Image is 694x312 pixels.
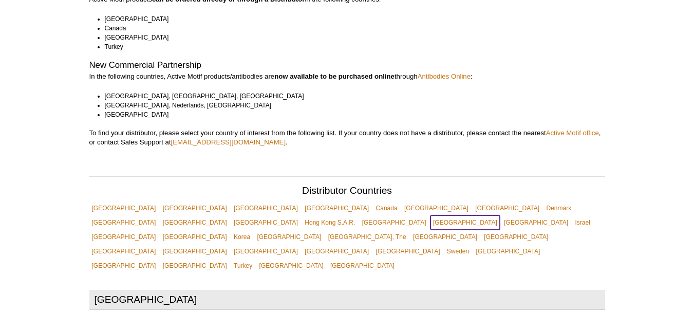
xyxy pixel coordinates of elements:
[231,259,255,273] a: Turkey
[105,91,596,101] li: [GEOGRAPHIC_DATA], [GEOGRAPHIC_DATA], [GEOGRAPHIC_DATA]
[89,259,159,273] a: [GEOGRAPHIC_DATA]
[418,72,471,80] a: Antibodies Online
[231,244,301,259] a: [GEOGRAPHIC_DATA]
[160,244,230,259] a: [GEOGRAPHIC_DATA]
[171,138,286,146] a: [EMAIL_ADDRESS][DOMAIN_NAME]
[160,230,230,244] a: [GEOGRAPHIC_DATA]
[546,129,599,137] a: Active Motif office
[328,259,397,273] a: [GEOGRAPHIC_DATA]
[302,244,371,259] a: [GEOGRAPHIC_DATA]
[430,215,500,230] a: [GEOGRAPHIC_DATA]
[89,230,159,244] a: [GEOGRAPHIC_DATA]
[254,230,324,244] a: [GEOGRAPHIC_DATA]
[373,201,400,215] a: Canada
[89,290,605,310] h2: [GEOGRAPHIC_DATA]
[231,230,253,244] a: Korea
[473,201,542,215] a: [GEOGRAPHIC_DATA]
[474,244,543,259] a: [GEOGRAPHIC_DATA]
[302,215,358,230] a: Hong Kong S.A.R.
[274,72,395,80] strong: now available to be purchased online
[543,201,574,215] a: Denmark
[89,129,605,147] p: To find your distributor, please select your country of interest from the following list. If your...
[160,259,230,273] a: [GEOGRAPHIC_DATA]
[105,24,596,33] li: Canada
[257,259,326,273] a: [GEOGRAPHIC_DATA]
[89,72,605,81] p: In the following countries, Active Motif products/antibodies are through :
[231,215,301,230] a: [GEOGRAPHIC_DATA]
[89,201,159,215] a: [GEOGRAPHIC_DATA]
[160,215,230,230] a: [GEOGRAPHIC_DATA]
[105,110,596,119] li: [GEOGRAPHIC_DATA]
[105,101,596,110] li: [GEOGRAPHIC_DATA], Nederlands, [GEOGRAPHIC_DATA]
[402,201,471,215] a: [GEOGRAPHIC_DATA]
[105,42,596,51] li: Turkey
[105,14,596,24] li: [GEOGRAPHIC_DATA]
[410,230,480,244] a: [GEOGRAPHIC_DATA]
[302,201,371,215] a: [GEOGRAPHIC_DATA]
[89,186,605,198] h2: Distributor Countries
[373,244,443,259] a: [GEOGRAPHIC_DATA]
[160,201,230,215] a: [GEOGRAPHIC_DATA]
[444,244,472,259] a: Sweden
[89,215,159,230] a: [GEOGRAPHIC_DATA]
[573,215,593,230] a: Israel
[326,230,409,244] a: [GEOGRAPHIC_DATA], The
[360,215,429,230] a: [GEOGRAPHIC_DATA]
[231,201,301,215] a: [GEOGRAPHIC_DATA]
[501,215,571,230] a: [GEOGRAPHIC_DATA]
[105,33,596,42] li: [GEOGRAPHIC_DATA]
[481,230,551,244] a: [GEOGRAPHIC_DATA]
[89,244,159,259] a: [GEOGRAPHIC_DATA]
[89,61,605,70] h2: New Commercial Partnership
